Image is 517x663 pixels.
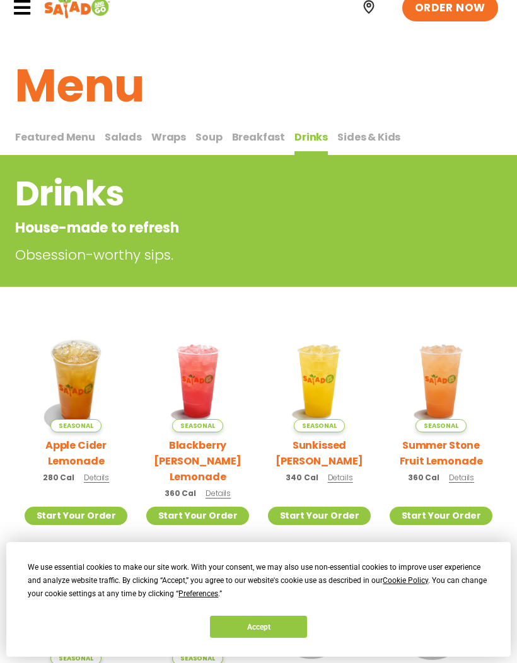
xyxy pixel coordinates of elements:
img: Product photo for Blackberry Bramble Lemonade [146,330,249,432]
span: Details [328,472,353,483]
span: Wraps [151,130,186,144]
h2: Drinks [15,168,400,219]
img: Product photo for Sunkissed Yuzu Lemonade [268,330,371,432]
span: Breakfast [232,130,286,144]
a: Start Your Order [390,507,492,525]
span: Seasonal [294,419,345,432]
span: Seasonal [415,419,467,432]
span: 360 Cal [408,472,439,483]
a: Start Your Order [25,507,127,525]
span: ORDER NOW [415,1,485,16]
span: Preferences [178,589,218,598]
img: Product photo for Summer Stone Fruit Lemonade [390,330,492,432]
a: Start Your Order [268,507,371,525]
span: 360 Cal [165,488,196,499]
span: Details [84,472,109,483]
img: Product photo for Apple Cider Lemonade [25,330,127,432]
button: Accept [210,616,307,638]
span: 340 Cal [286,472,318,483]
span: Featured Menu [15,130,95,144]
span: Sides & Kids [337,130,400,144]
div: Cookie Consent Prompt [6,542,511,657]
h1: Menu [15,52,502,120]
span: Details [206,488,231,499]
span: 280 Cal [43,472,74,483]
h2: Sunkissed [PERSON_NAME] [268,437,371,469]
div: We use essential cookies to make our site work. With your consent, we may also use non-essential ... [28,561,489,601]
span: Details [449,472,474,483]
span: Drinks [294,130,328,144]
h2: Apple Cider Lemonade [25,437,127,469]
h2: Summer Stone Fruit Lemonade [390,437,492,469]
div: Tabbed content [15,125,502,156]
span: Seasonal [172,419,223,432]
p: House-made to refresh [15,217,400,238]
span: Cookie Policy [383,576,428,585]
span: Soup [195,130,222,144]
a: Start Your Order [146,507,249,525]
span: Seasonal [50,419,102,432]
h2: Blackberry [PERSON_NAME] Lemonade [146,437,249,485]
span: Salads [105,130,142,144]
p: Obsession-worthy sips. [15,245,502,265]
